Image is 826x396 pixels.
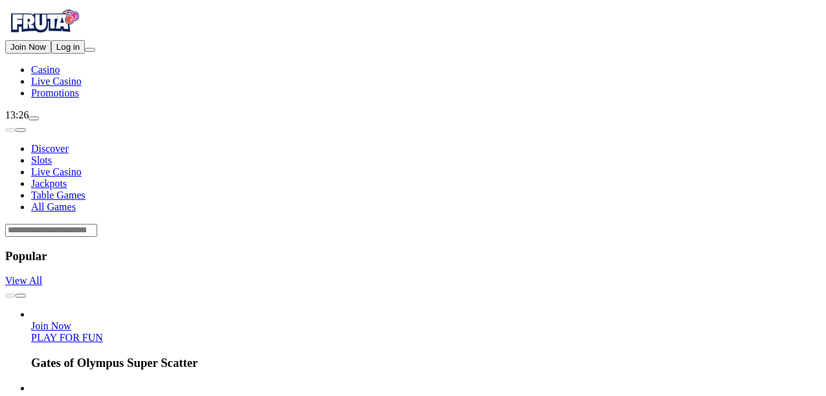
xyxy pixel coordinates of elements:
[31,190,86,201] a: Table Games
[5,275,42,286] a: View All
[31,76,82,87] a: poker-chip iconLive Casino
[29,116,39,120] button: live-chat
[5,128,16,132] button: prev slide
[5,121,821,213] nav: Lobby
[31,332,103,343] a: Gates of Olympus Super Scatter
[51,40,85,54] button: Log in
[31,320,71,331] a: Gates of Olympus Super Scatter
[31,155,52,166] a: Slots
[5,5,83,38] img: Fruta
[31,76,82,87] span: Live Casino
[10,42,46,52] span: Join Now
[31,320,71,331] span: Join Now
[31,64,60,75] span: Casino
[5,109,29,120] span: 13:26
[5,121,821,237] header: Lobby
[31,178,67,189] a: Jackpots
[5,249,821,263] h3: Popular
[31,309,821,370] article: Gates of Olympus Super Scatter
[5,28,83,39] a: Fruta
[85,48,95,52] button: menu
[31,143,69,154] a: Discover
[31,87,79,98] span: Promotions
[5,40,51,54] button: Join Now
[5,224,97,237] input: Search
[56,42,80,52] span: Log in
[5,294,16,298] button: prev slide
[5,5,821,99] nav: Primary
[31,201,76,212] span: All Games
[31,166,82,177] a: Live Casino
[31,356,821,370] h3: Gates of Olympus Super Scatter
[31,87,79,98] a: gift-inverted iconPromotions
[16,128,26,132] button: next slide
[31,64,60,75] a: diamond iconCasino
[16,294,26,298] button: next slide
